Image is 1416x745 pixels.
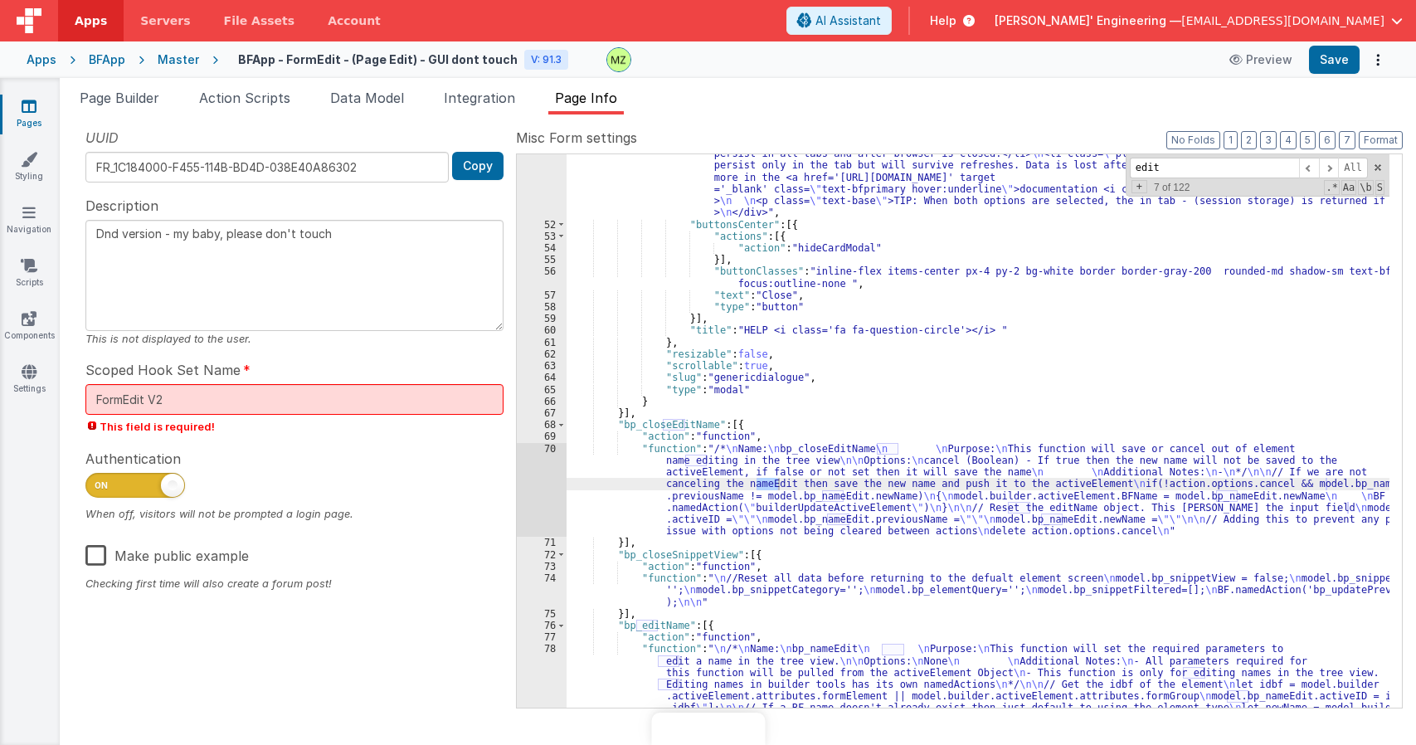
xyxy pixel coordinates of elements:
[85,128,119,148] span: UUID
[85,576,504,592] div: Checking first time will also create a forum post!
[516,128,637,148] span: Misc Form settings
[85,360,241,380] span: Scoped Hook Set Name
[27,51,56,68] div: Apps
[607,48,630,71] img: 095be3719ea6209dc2162ba73c069c80
[517,290,567,301] div: 57
[1241,131,1257,149] button: 2
[1366,48,1389,71] button: Options
[517,372,567,383] div: 64
[1341,180,1356,195] span: CaseSensitive Search
[85,331,504,347] div: This is not displayed to the user.
[517,537,567,548] div: 71
[517,549,567,561] div: 72
[517,113,567,219] div: 51
[517,265,567,289] div: 56
[1339,131,1355,149] button: 7
[1219,46,1302,73] button: Preview
[786,7,892,35] button: AI Assistant
[1260,131,1277,149] button: 3
[555,90,617,106] span: Page Info
[995,12,1403,29] button: [PERSON_NAME]' Engineering — [EMAIL_ADDRESS][DOMAIN_NAME]
[1358,180,1373,195] span: Whole Word Search
[524,50,568,70] div: V: 91.3
[517,407,567,419] div: 67
[1224,131,1238,149] button: 1
[517,254,567,265] div: 55
[1147,182,1196,193] span: 7 of 122
[224,12,295,29] span: File Assets
[158,51,199,68] div: Master
[85,419,504,435] span: This field is required!
[517,608,567,620] div: 75
[815,12,881,29] span: AI Assistant
[85,449,181,469] span: Authentication
[517,443,567,538] div: 70
[517,572,567,608] div: 74
[1280,131,1297,149] button: 4
[517,360,567,372] div: 63
[1131,180,1147,193] span: Toggel Replace mode
[517,631,567,643] div: 77
[517,561,567,572] div: 73
[1375,180,1384,195] span: Search In Selection
[452,152,504,180] button: Copy
[1309,46,1360,74] button: Save
[1166,131,1220,149] button: No Folds
[1130,158,1299,178] input: Search for
[517,313,567,324] div: 59
[1338,158,1368,178] span: Alt-Enter
[517,384,567,396] div: 65
[85,535,249,571] label: Make public example
[517,620,567,631] div: 76
[517,431,567,442] div: 69
[80,90,159,106] span: Page Builder
[444,90,515,106] span: Integration
[517,396,567,407] div: 66
[517,301,567,313] div: 58
[517,348,567,360] div: 62
[1324,180,1339,195] span: RegExp Search
[140,12,190,29] span: Servers
[1300,131,1316,149] button: 5
[1359,131,1403,149] button: Format
[517,419,567,431] div: 68
[517,242,567,254] div: 54
[1319,131,1336,149] button: 6
[517,231,567,242] div: 53
[75,12,107,29] span: Apps
[199,90,290,106] span: Action Scripts
[330,90,404,106] span: Data Model
[517,324,567,336] div: 60
[1181,12,1384,29] span: [EMAIL_ADDRESS][DOMAIN_NAME]
[995,12,1181,29] span: [PERSON_NAME]' Engineering —
[238,53,518,66] h4: BFApp - FormEdit - (Page Edit) - GUI dont touch
[517,337,567,348] div: 61
[89,51,125,68] div: BFApp
[517,219,567,231] div: 52
[85,196,158,216] span: Description
[930,12,956,29] span: Help
[85,506,504,522] div: When off, visitors will not be prompted a login page.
